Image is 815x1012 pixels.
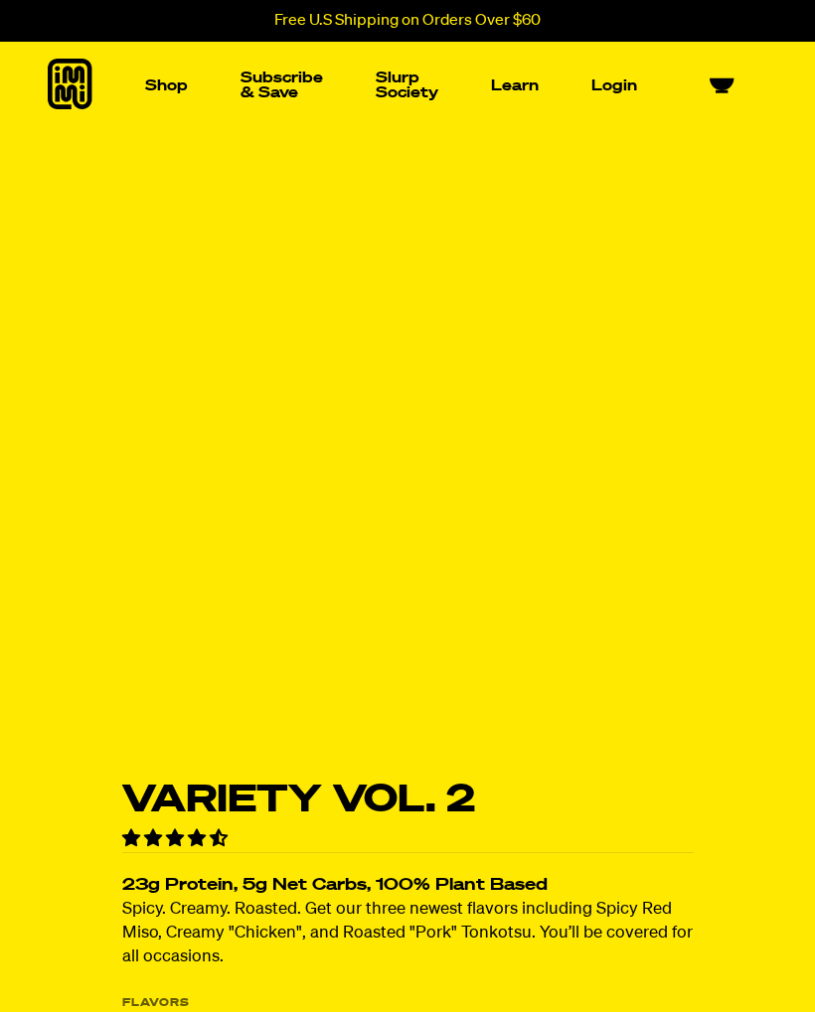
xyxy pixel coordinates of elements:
[122,998,694,1009] p: Flavors
[122,830,232,848] span: 4.70 stars
[137,71,196,101] a: Shop
[122,782,694,819] h1: Variety Vol. 2
[368,63,446,108] a: Slurp Society
[583,71,645,101] a: Login
[233,63,331,108] a: Subscribe & Save
[483,71,547,101] a: Learn
[122,878,694,895] h2: 23g Protein, 5g Net Carbs, 100% Plant Based
[274,12,541,30] p: Free U.S Shipping on Orders Over $60
[122,899,694,970] p: Spicy. Creamy. Roasted. Get our three newest flavors including Spicy Red Miso, Creamy "Chicken", ...
[137,42,645,129] nav: Main navigation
